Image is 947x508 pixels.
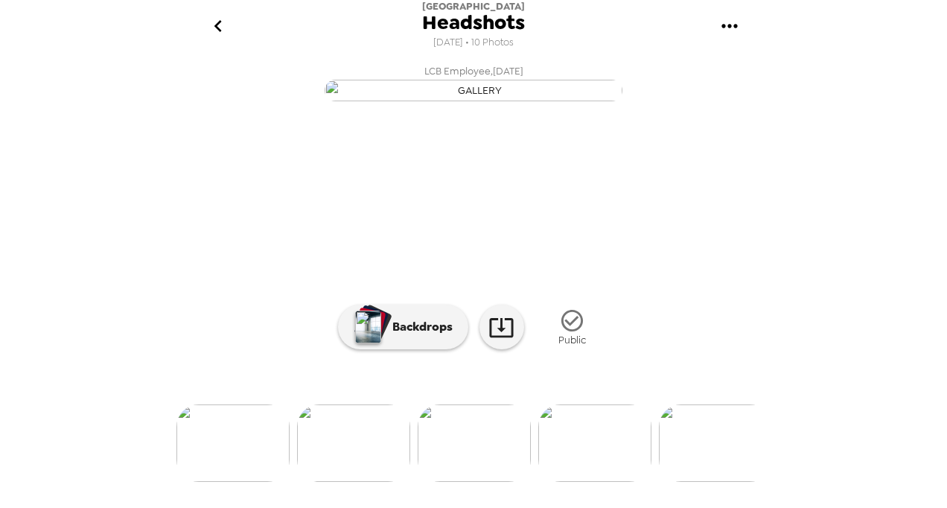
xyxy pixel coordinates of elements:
[535,299,610,355] button: Public
[659,404,772,482] img: gallery
[176,58,771,106] button: LCB Employee,[DATE]
[424,63,523,80] span: LCB Employee , [DATE]
[297,404,410,482] img: gallery
[338,305,468,349] button: Backdrops
[194,2,242,51] button: go back
[433,33,514,53] span: [DATE] • 10 Photos
[325,80,622,101] img: gallery
[385,318,453,336] p: Backdrops
[176,404,290,482] img: gallery
[418,404,531,482] img: gallery
[558,334,586,346] span: Public
[422,13,525,33] span: Headshots
[705,2,753,51] button: gallery menu
[538,404,651,482] img: gallery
